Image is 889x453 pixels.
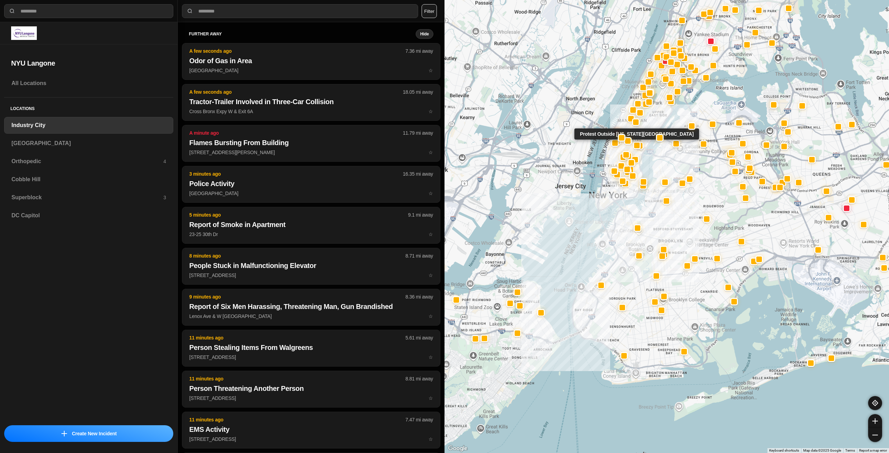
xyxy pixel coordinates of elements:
p: [STREET_ADDRESS] [189,354,433,361]
span: star [429,272,433,278]
p: 9 minutes ago [189,293,406,300]
a: [GEOGRAPHIC_DATA] [4,135,173,152]
h3: All Locations [11,79,166,87]
small: Hide [420,31,429,37]
a: Orthopedic4 [4,153,173,170]
p: A minute ago [189,129,403,136]
h2: Person Stealing Items From Walgreens [189,343,433,352]
span: star [429,313,433,319]
a: All Locations [4,75,173,92]
p: 18.05 mi away [403,89,433,95]
div: Protest Outside [US_STATE][GEOGRAPHIC_DATA] [574,128,699,139]
span: star [429,232,433,237]
p: 3 [163,194,166,201]
button: A minute ago11.79 mi awayFlames Bursting From Building[STREET_ADDRESS][PERSON_NAME]star [182,125,440,162]
p: Create New Incident [72,430,117,437]
p: 9.1 mi away [408,211,433,218]
a: Superblock3 [4,189,173,206]
a: A minute ago11.79 mi awayFlames Bursting From Building[STREET_ADDRESS][PERSON_NAME]star [182,149,440,155]
p: 11 minutes ago [189,334,406,341]
span: star [429,150,433,155]
a: Report a map error [859,448,887,452]
a: 9 minutes ago8.36 mi awayReport of Six Men Harassing, Threatening Man, Gun BrandishedLenox Ave & ... [182,313,440,319]
p: [GEOGRAPHIC_DATA] [189,67,433,74]
button: zoom-in [868,414,882,428]
button: zoom-out [868,428,882,442]
p: 8.71 mi away [406,252,433,259]
p: [GEOGRAPHIC_DATA] [189,190,433,197]
span: star [429,109,433,114]
img: recenter [872,400,878,406]
span: star [429,68,433,73]
p: 8.36 mi away [406,293,433,300]
a: 5 minutes ago9.1 mi awayReport of Smoke in Apartment23-25 30th Drstar [182,231,440,237]
button: recenter [868,396,882,410]
button: Filter [422,4,437,18]
h3: DC Capitol [11,211,166,220]
a: 11 minutes ago5.61 mi awayPerson Stealing Items From Walgreens[STREET_ADDRESS]star [182,354,440,360]
p: [STREET_ADDRESS] [189,272,433,279]
h3: Industry City [11,121,166,129]
a: Terms (opens in new tab) [845,448,855,452]
h3: Superblock [11,193,163,202]
a: 8 minutes ago8.71 mi awayPeople Stuck in Malfunctioning Elevator[STREET_ADDRESS]star [182,272,440,278]
img: icon [61,431,67,436]
p: 11 minutes ago [189,416,406,423]
button: Hide [416,29,433,39]
p: 8.81 mi away [406,375,433,382]
span: star [429,354,433,360]
button: Keyboard shortcuts [769,448,799,453]
p: 23-25 30th Dr [189,231,433,238]
h5: further away [189,31,416,37]
a: A few seconds ago7.36 mi awayOdor of Gas in Area[GEOGRAPHIC_DATA]star [182,67,440,73]
h2: Flames Bursting From Building [189,138,433,148]
img: logo [11,26,37,40]
img: search [9,8,16,15]
p: Lenox Ave & W [GEOGRAPHIC_DATA] [189,313,433,320]
h2: EMS Activity [189,425,433,434]
h2: Person Threatening Another Person [189,384,433,393]
a: 11 minutes ago8.81 mi awayPerson Threatening Another Person[STREET_ADDRESS]star [182,395,440,401]
button: 11 minutes ago8.81 mi awayPerson Threatening Another Person[STREET_ADDRESS]star [182,371,440,408]
h2: NYU Langone [11,58,166,68]
button: A few seconds ago7.36 mi awayOdor of Gas in Area[GEOGRAPHIC_DATA]star [182,43,440,80]
img: zoom-out [872,432,878,438]
h2: Report of Six Men Harassing, Threatening Man, Gun Brandished [189,302,433,311]
p: 3 minutes ago [189,170,403,177]
img: Google [446,444,469,453]
a: iconCreate New Incident [4,425,173,442]
h3: Orthopedic [11,157,163,166]
a: Open this area in Google Maps (opens a new window) [446,444,469,453]
p: 7.36 mi away [406,48,433,54]
p: 4 [163,158,166,165]
img: search [186,8,193,15]
a: 11 minutes ago7.47 mi awayEMS Activity[STREET_ADDRESS]star [182,436,440,442]
a: Industry City [4,117,173,134]
button: 8 minutes ago8.71 mi awayPeople Stuck in Malfunctioning Elevator[STREET_ADDRESS]star [182,248,440,285]
p: 11 minutes ago [189,375,406,382]
h3: [GEOGRAPHIC_DATA] [11,139,166,148]
p: [STREET_ADDRESS] [189,395,433,402]
span: star [429,436,433,442]
span: star [429,191,433,196]
a: A few seconds ago18.05 mi awayTractor-Trailer Involved in Three-Car CollisionCross Bronx Expy W &... [182,108,440,114]
h2: Tractor-Trailer Involved in Three-Car Collision [189,97,433,107]
p: 7.47 mi away [406,416,433,423]
button: 11 minutes ago5.61 mi awayPerson Stealing Items From Walgreens[STREET_ADDRESS]star [182,330,440,367]
button: 3 minutes ago16.35 mi awayPolice Activity[GEOGRAPHIC_DATA]star [182,166,440,203]
p: 16.35 mi away [403,170,433,177]
p: 5 minutes ago [189,211,408,218]
p: A few seconds ago [189,89,403,95]
p: 5.61 mi away [406,334,433,341]
button: 9 minutes ago8.36 mi awayReport of Six Men Harassing, Threatening Man, Gun BrandishedLenox Ave & ... [182,289,440,326]
h2: Police Activity [189,179,433,188]
span: star [429,395,433,401]
a: DC Capitol [4,207,173,224]
a: Cobble Hill [4,171,173,188]
button: A few seconds ago18.05 mi awayTractor-Trailer Involved in Three-Car CollisionCross Bronx Expy W &... [182,84,440,121]
a: 3 minutes ago16.35 mi awayPolice Activity[GEOGRAPHIC_DATA]star [182,190,440,196]
button: 5 minutes ago9.1 mi awayReport of Smoke in Apartment23-25 30th Drstar [182,207,440,244]
p: [STREET_ADDRESS] [189,436,433,443]
p: 11.79 mi away [403,129,433,136]
h2: Odor of Gas in Area [189,56,433,66]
